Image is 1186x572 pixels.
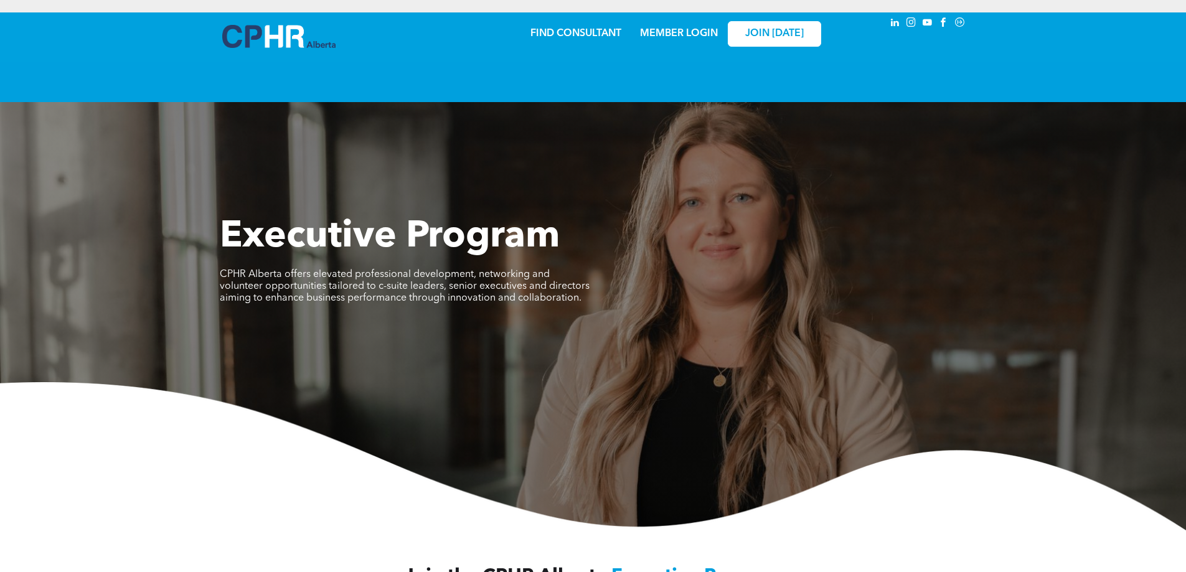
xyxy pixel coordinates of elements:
img: A blue and white logo for cp alberta [222,25,336,48]
a: Social network [953,16,967,32]
a: MEMBER LOGIN [640,29,718,39]
span: Executive Program [220,218,560,256]
a: youtube [921,16,934,32]
a: FIND CONSULTANT [530,29,621,39]
a: facebook [937,16,951,32]
span: CPHR Alberta offers elevated professional development, networking and volunteer opportunities tai... [220,270,590,303]
a: JOIN [DATE] [728,21,821,47]
a: linkedin [888,16,902,32]
a: instagram [905,16,918,32]
span: JOIN [DATE] [745,28,804,40]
